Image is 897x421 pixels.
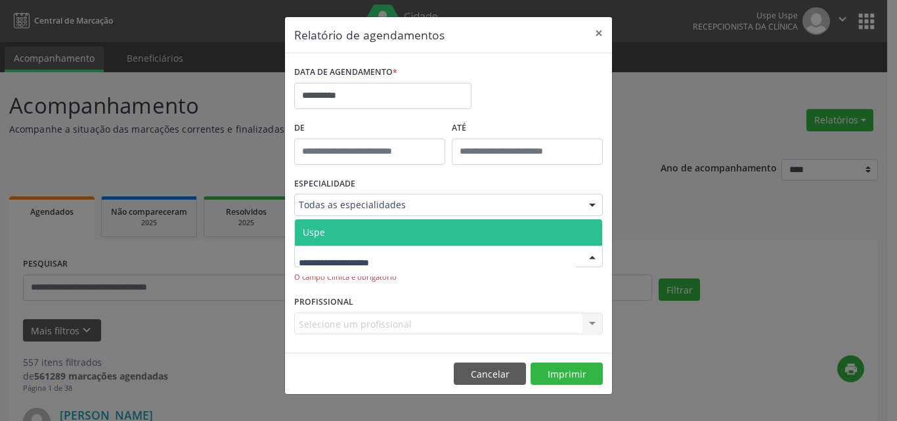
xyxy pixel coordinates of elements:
[452,118,603,139] label: ATÉ
[294,26,445,43] h5: Relatório de agendamentos
[586,17,612,49] button: Close
[303,226,325,238] span: Uspe
[294,174,355,194] label: ESPECIALIDADE
[531,363,603,385] button: Imprimir
[454,363,526,385] button: Cancelar
[294,62,397,83] label: DATA DE AGENDAMENTO
[299,198,576,211] span: Todas as especialidades
[294,292,353,313] label: PROFISSIONAL
[294,272,603,283] div: O campo Clínica é obrigatório
[294,118,445,139] label: De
